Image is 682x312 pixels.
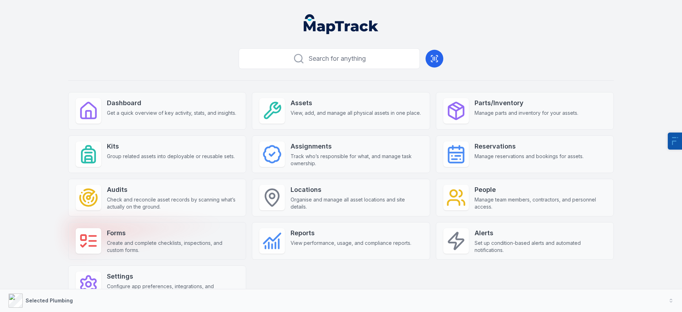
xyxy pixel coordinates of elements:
a: DashboardGet a quick overview of key activity, stats, and insights. [68,92,246,130]
span: Group related assets into deployable or reusable sets. [107,153,235,160]
strong: Forms [107,228,239,238]
span: Organise and manage all asset locations and site details. [291,196,422,210]
strong: Kits [107,141,235,151]
strong: Selected Plumbing [26,297,73,303]
a: AssignmentsTrack who’s responsible for what, and manage task ownership. [252,135,430,173]
span: Search for anything [309,54,366,64]
a: Parts/InventoryManage parts and inventory for your assets. [436,92,614,130]
span: Manage reservations and bookings for assets. [475,153,584,160]
button: Search for anything [239,48,420,69]
strong: Reservations [475,141,584,151]
a: AuditsCheck and reconcile asset records by scanning what’s actually on the ground. [68,179,246,216]
a: SettingsConfigure app preferences, integrations, and permissions. [68,265,246,303]
span: Set up condition-based alerts and automated notifications. [475,240,606,254]
span: Track who’s responsible for what, and manage task ownership. [291,153,422,167]
span: Get a quick overview of key activity, stats, and insights. [107,109,236,117]
a: AssetsView, add, and manage all physical assets in one place. [252,92,430,130]
strong: Dashboard [107,98,236,108]
strong: People [475,185,606,195]
strong: Settings [107,271,239,281]
a: PeopleManage team members, contractors, and personnel access. [436,179,614,216]
strong: Reports [291,228,411,238]
strong: Locations [291,185,422,195]
a: ReportsView performance, usage, and compliance reports. [252,222,430,260]
span: Create and complete checklists, inspections, and custom forms. [107,240,239,254]
a: LocationsOrganise and manage all asset locations and site details. [252,179,430,216]
strong: Alerts [475,228,606,238]
span: Manage parts and inventory for your assets. [475,109,578,117]
span: Manage team members, contractors, and personnel access. [475,196,606,210]
a: AlertsSet up condition-based alerts and automated notifications. [436,222,614,260]
a: ReservationsManage reservations and bookings for assets. [436,135,614,173]
nav: Global [292,14,390,34]
a: FormsCreate and complete checklists, inspections, and custom forms. [68,222,246,260]
strong: Assets [291,98,421,108]
a: KitsGroup related assets into deployable or reusable sets. [68,135,246,173]
span: Configure app preferences, integrations, and permissions. [107,283,239,297]
strong: Assignments [291,141,422,151]
strong: Audits [107,185,239,195]
span: View performance, usage, and compliance reports. [291,240,411,247]
span: View, add, and manage all physical assets in one place. [291,109,421,117]
span: Check and reconcile asset records by scanning what’s actually on the ground. [107,196,239,210]
strong: Parts/Inventory [475,98,578,108]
